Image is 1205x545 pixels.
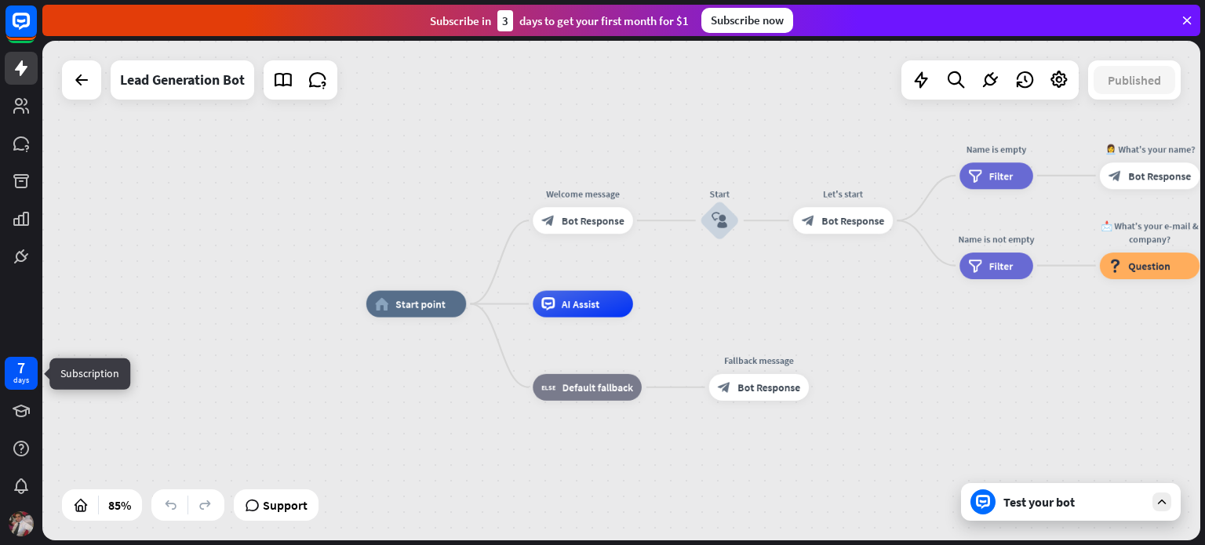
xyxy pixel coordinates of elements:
div: Lead Generation Bot [120,60,245,100]
i: block_bot_response [718,380,731,394]
i: filter [968,169,982,182]
a: 7 days [5,357,38,390]
button: Open LiveChat chat widget [13,6,60,53]
span: Bot Response [562,214,624,227]
span: AI Assist [562,297,599,311]
span: Filter [989,259,1014,272]
div: Start [679,187,759,201]
span: Start point [395,297,446,311]
button: Published [1094,66,1175,94]
div: days [13,375,29,386]
i: home_2 [375,297,389,311]
span: Support [263,492,308,518]
div: 7 [17,361,25,375]
i: block_bot_response [802,214,815,227]
i: block_question [1109,259,1122,272]
i: filter [968,259,982,272]
div: Name is not empty [950,232,1043,245]
i: block_user_input [712,213,727,228]
div: 85% [104,492,136,518]
span: Question [1128,259,1170,272]
div: 3 [497,10,513,31]
span: Bot Response [1128,169,1191,182]
span: Bot Response [737,380,800,394]
div: Test your bot [1003,494,1145,510]
span: Default fallback [562,380,633,394]
div: Name is empty [950,142,1043,155]
div: Subscribe in days to get your first month for $1 [430,10,689,31]
span: Filter [989,169,1014,182]
div: Welcome message [523,187,643,201]
div: Fallback message [699,354,819,367]
i: block_bot_response [541,214,555,227]
div: Let's start [783,187,903,201]
i: block_bot_response [1109,169,1122,182]
i: block_fallback [541,380,555,394]
span: Bot Response [821,214,884,227]
div: Subscribe now [701,8,793,33]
